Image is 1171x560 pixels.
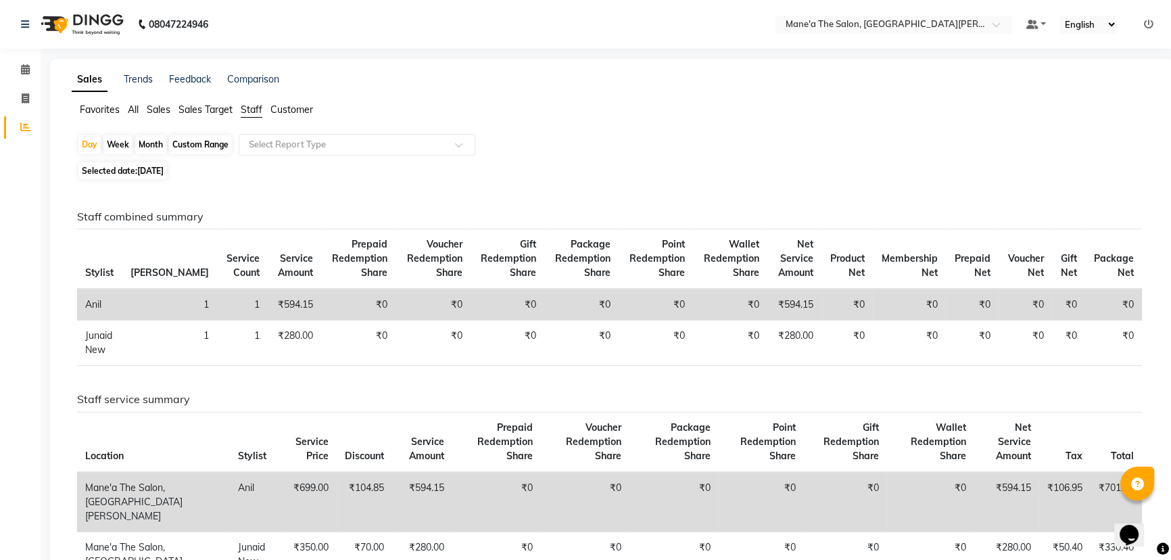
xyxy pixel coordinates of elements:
[295,436,329,462] span: Service Price
[77,393,1142,406] h6: Staff service summary
[1114,506,1157,546] iframe: chat widget
[1085,289,1142,321] td: ₹0
[619,289,693,321] td: ₹0
[396,321,470,366] td: ₹0
[946,321,999,366] td: ₹0
[392,472,452,532] td: ₹594.15
[337,472,392,532] td: ₹104.85
[409,436,444,462] span: Service Amount
[77,472,230,532] td: Mane'a The Salon, [GEOGRAPHIC_DATA][PERSON_NAME]
[821,321,873,366] td: ₹0
[280,472,337,532] td: ₹699.00
[1091,472,1142,532] td: ₹701.10
[1061,252,1077,279] span: Gift Net
[887,472,974,532] td: ₹0
[470,289,544,321] td: ₹0
[704,238,759,279] span: Wallet Redemption Share
[655,421,711,462] span: Package Redemption Share
[78,135,101,154] div: Day
[124,73,153,85] a: Trends
[1051,289,1084,321] td: ₹0
[629,238,685,279] span: Point Redemption Share
[555,238,611,279] span: Package Redemption Share
[226,252,260,279] span: Service Count
[217,289,268,321] td: 1
[1094,252,1134,279] span: Package Net
[974,472,1039,532] td: ₹594.15
[946,289,999,321] td: ₹0
[137,166,164,176] span: [DATE]
[1066,450,1082,462] span: Tax
[85,450,124,462] span: Location
[821,289,873,321] td: ₹0
[544,289,619,321] td: ₹0
[911,421,966,462] span: Wallet Redemption Share
[147,103,170,116] span: Sales
[1051,321,1084,366] td: ₹0
[996,421,1031,462] span: Net Service Amount
[122,321,217,366] td: 1
[778,238,813,279] span: Net Service Amount
[693,289,767,321] td: ₹0
[804,472,888,532] td: ₹0
[544,321,619,366] td: ₹0
[230,472,280,532] td: Anil
[823,421,879,462] span: Gift Redemption Share
[882,252,938,279] span: Membership Net
[128,103,139,116] span: All
[238,450,266,462] span: Stylist
[767,321,821,366] td: ₹280.00
[619,321,693,366] td: ₹0
[396,289,470,321] td: ₹0
[80,103,120,116] span: Favorites
[767,289,821,321] td: ₹594.15
[999,321,1051,366] td: ₹0
[629,472,719,532] td: ₹0
[406,238,462,279] span: Voucher Redemption Share
[77,321,122,366] td: Junaid New
[470,321,544,366] td: ₹0
[1085,321,1142,366] td: ₹0
[227,73,279,85] a: Comparison
[873,289,946,321] td: ₹0
[452,472,541,532] td: ₹0
[541,472,629,532] td: ₹0
[1111,450,1134,462] span: Total
[693,321,767,366] td: ₹0
[268,321,320,366] td: ₹280.00
[78,162,167,179] span: Selected date:
[103,135,133,154] div: Week
[169,135,232,154] div: Custom Range
[719,472,804,532] td: ₹0
[1039,472,1091,532] td: ₹106.95
[85,266,114,279] span: Stylist
[999,289,1051,321] td: ₹0
[873,321,946,366] td: ₹0
[217,321,268,366] td: 1
[169,73,211,85] a: Feedback
[955,252,990,279] span: Prepaid Net
[321,289,396,321] td: ₹0
[130,266,209,279] span: [PERSON_NAME]
[345,450,384,462] span: Discount
[1007,252,1043,279] span: Voucher Net
[740,421,796,462] span: Point Redemption Share
[268,289,320,321] td: ₹594.15
[477,421,533,462] span: Prepaid Redemption Share
[321,321,396,366] td: ₹0
[830,252,865,279] span: Product Net
[566,421,621,462] span: Voucher Redemption Share
[72,68,107,92] a: Sales
[481,238,536,279] span: Gift Redemption Share
[178,103,233,116] span: Sales Target
[77,210,1142,223] h6: Staff combined summary
[149,5,208,43] b: 08047224946
[241,103,262,116] span: Staff
[122,289,217,321] td: 1
[34,5,127,43] img: logo
[135,135,166,154] div: Month
[77,289,122,321] td: Anil
[332,238,387,279] span: Prepaid Redemption Share
[270,103,313,116] span: Customer
[278,252,313,279] span: Service Amount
